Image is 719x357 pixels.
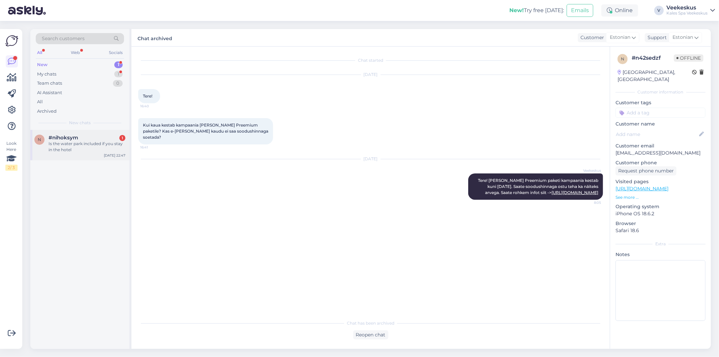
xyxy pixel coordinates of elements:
[37,71,56,78] div: My chats
[616,149,706,157] p: [EMAIL_ADDRESS][DOMAIN_NAME]
[616,241,706,247] div: Extra
[616,99,706,106] p: Customer tags
[138,57,603,63] div: Chat started
[5,140,18,171] div: Look Here
[347,320,394,326] span: Chat has been archived
[616,159,706,166] p: Customer phone
[616,131,698,138] input: Add name
[616,210,706,217] p: iPhone OS 18.6.2
[578,34,604,41] div: Customer
[509,7,524,13] b: New!
[621,56,624,61] span: n
[616,251,706,258] p: Notes
[610,34,630,41] span: Estonian
[645,34,667,41] div: Support
[113,80,123,87] div: 0
[49,141,125,153] div: Is the water park included if you stay in the hotel
[5,165,18,171] div: 2 / 3
[353,330,388,339] div: Reopen chat
[616,194,706,200] p: See more ...
[666,5,715,16] a: VeekeskusKales Spa Veekeskus
[616,120,706,128] p: Customer name
[119,135,125,141] div: 1
[37,80,62,87] div: Team chats
[509,6,564,15] div: Try free [DATE]:
[674,54,703,62] span: Offline
[138,72,603,78] div: [DATE]
[143,122,269,140] span: Kui kaua kestab kampaania [PERSON_NAME] Preemium paketile? Kas e-[PERSON_NAME] kaudu ei saa soodu...
[36,48,43,57] div: All
[138,33,172,42] label: Chat archived
[616,227,706,234] p: Safari 18.6
[138,156,603,162] div: [DATE]
[49,135,78,141] span: #nihoksym
[567,4,593,17] button: Emails
[69,120,91,126] span: New chats
[104,153,125,158] div: [DATE] 22:47
[478,178,599,195] span: Tere! [PERSON_NAME] Preemium paketi kampaania kestab kuni [DATE]. Saate soodushinnaga ostu teha k...
[616,178,706,185] p: Visited pages
[37,61,48,68] div: New
[632,54,674,62] div: # n42sedzf
[616,142,706,149] p: Customer email
[140,104,166,109] span: 16:40
[5,34,18,47] img: Askly Logo
[114,61,123,68] div: 1
[37,108,57,115] div: Archived
[140,145,166,150] span: 16:41
[616,108,706,118] input: Add a tag
[42,35,85,42] span: Search customers
[616,89,706,95] div: Customer information
[108,48,124,57] div: Socials
[37,89,62,96] div: AI Assistant
[672,34,693,41] span: Estonian
[666,5,708,10] div: Veekeskus
[114,71,123,78] div: 1
[37,99,43,105] div: All
[666,10,708,16] div: Kales Spa Veekeskus
[576,200,601,205] span: 8:05
[576,168,601,173] span: Veekeskus
[616,166,677,175] div: Request phone number
[38,137,41,142] span: n
[618,69,692,83] div: [GEOGRAPHIC_DATA], [GEOGRAPHIC_DATA]
[654,6,664,15] div: V
[551,190,598,195] a: [URL][DOMAIN_NAME]
[70,48,82,57] div: Web
[601,4,638,17] div: Online
[143,93,152,99] span: Tere!
[616,220,706,227] p: Browser
[616,186,668,192] a: [URL][DOMAIN_NAME]
[616,203,706,210] p: Operating system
